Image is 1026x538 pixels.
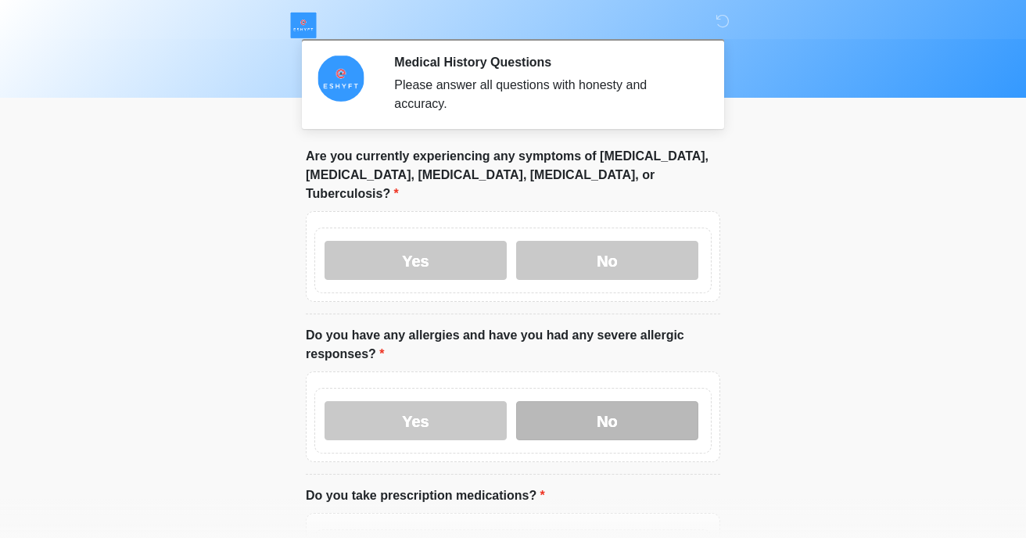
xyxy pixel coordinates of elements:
[306,147,720,203] label: Are you currently experiencing any symptoms of [MEDICAL_DATA], [MEDICAL_DATA], [MEDICAL_DATA], [M...
[306,486,545,505] label: Do you take prescription medications?
[394,55,697,70] h2: Medical History Questions
[394,76,697,113] div: Please answer all questions with honesty and accuracy.
[516,241,698,280] label: No
[306,326,720,364] label: Do you have any allergies and have you had any severe allergic responses?
[290,12,317,38] img: ESHYFT Logo
[325,241,507,280] label: Yes
[317,55,364,102] img: Agent Avatar
[516,401,698,440] label: No
[325,401,507,440] label: Yes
